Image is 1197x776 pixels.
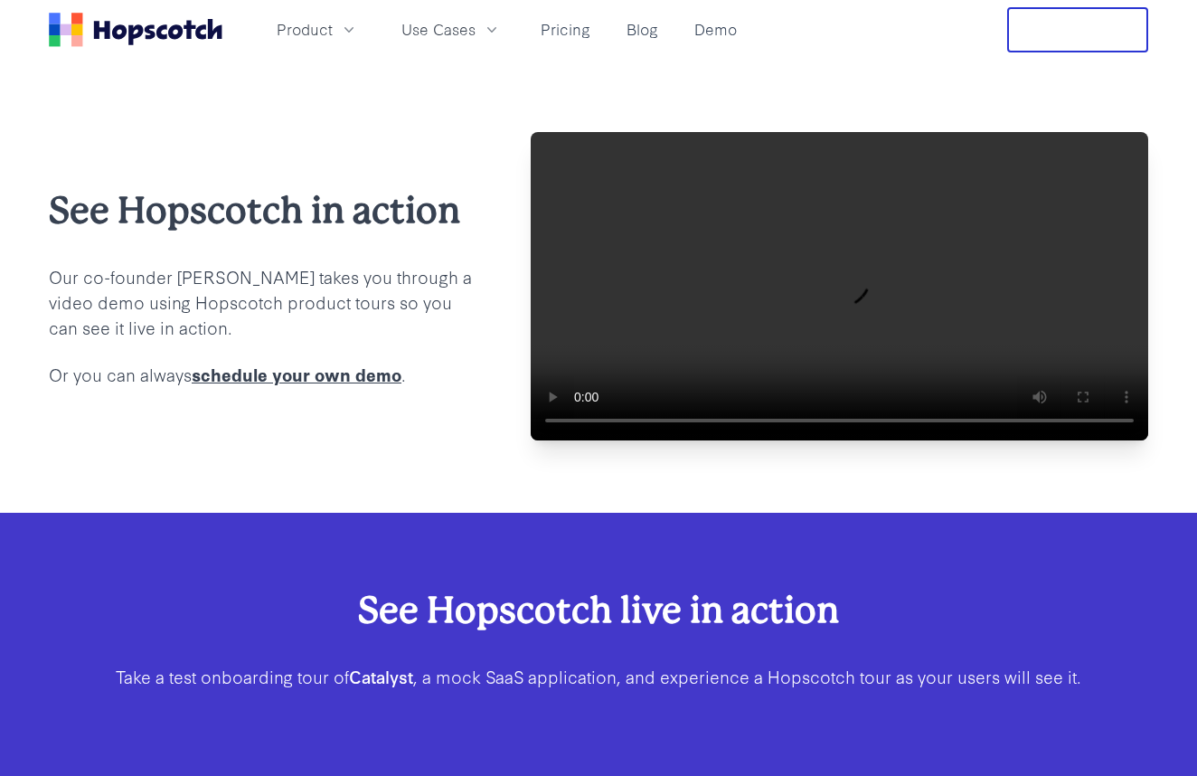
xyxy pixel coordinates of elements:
[107,664,1090,689] p: Take a test onboarding tour of , a mock SaaS application, and experience a Hopscotch tour as your...
[107,585,1090,635] h2: See Hopscotch live in action
[49,362,473,387] p: Or you can always .
[266,14,369,44] button: Product
[687,14,744,44] a: Demo
[49,264,473,340] p: Our co-founder [PERSON_NAME] takes you through a video demo using Hopscotch product tours so you ...
[619,14,665,44] a: Blog
[533,14,598,44] a: Pricing
[391,14,512,44] button: Use Cases
[349,664,413,688] b: Catalyst
[277,18,333,41] span: Product
[192,362,401,386] a: schedule your own demo
[401,18,476,41] span: Use Cases
[49,185,473,235] h2: See Hopscotch in action
[1007,7,1148,52] button: Free Trial
[49,13,222,47] a: Home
